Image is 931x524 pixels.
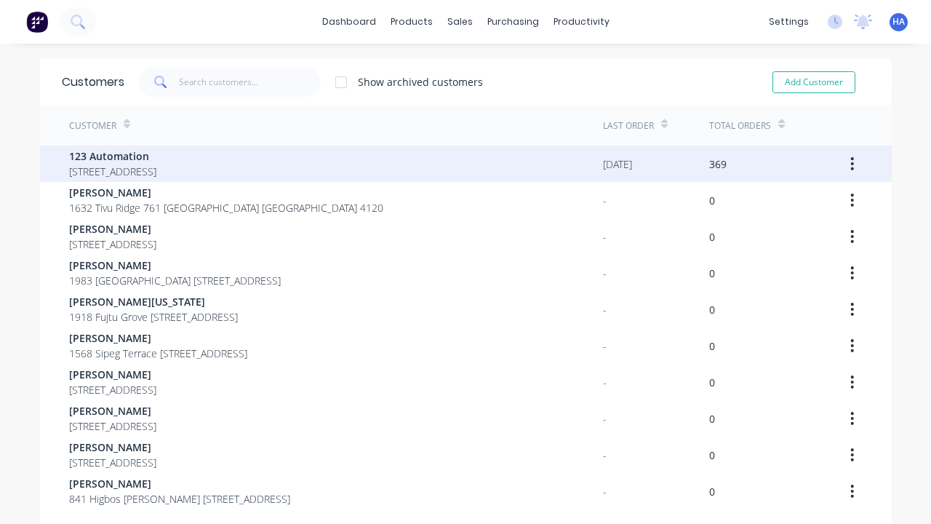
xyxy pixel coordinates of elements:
[709,302,715,317] div: 0
[69,455,156,470] span: [STREET_ADDRESS]
[603,484,607,499] div: -
[772,71,855,93] button: Add Customer
[603,229,607,245] div: -
[603,156,632,172] div: [DATE]
[179,68,321,97] input: Search customers...
[69,200,383,215] span: 1632 Tivu Ridge 761 [GEOGRAPHIC_DATA] [GEOGRAPHIC_DATA] 4120
[69,185,383,200] span: [PERSON_NAME]
[603,338,607,354] div: -
[709,484,715,499] div: 0
[709,338,715,354] div: 0
[358,74,483,90] div: Show archived customers
[69,237,156,252] span: [STREET_ADDRESS]
[892,15,905,28] span: HA
[603,119,654,132] div: Last Order
[69,164,156,179] span: [STREET_ADDRESS]
[709,229,715,245] div: 0
[709,266,715,281] div: 0
[315,11,383,33] a: dashboard
[603,193,607,208] div: -
[709,156,727,172] div: 369
[69,148,156,164] span: 123 Automation
[69,294,238,309] span: [PERSON_NAME][US_STATE]
[709,119,771,132] div: Total Orders
[480,11,546,33] div: purchasing
[69,440,156,455] span: [PERSON_NAME]
[383,11,440,33] div: products
[26,11,48,33] img: Factory
[69,119,116,132] div: Customer
[69,491,290,507] span: 841 Higbos [PERSON_NAME] [STREET_ADDRESS]
[603,411,607,426] div: -
[69,418,156,434] span: [STREET_ADDRESS]
[603,375,607,390] div: -
[709,411,715,426] div: 0
[69,403,156,418] span: [PERSON_NAME]
[603,448,607,463] div: -
[69,309,238,325] span: 1918 Fujtu Grove [STREET_ADDRESS]
[69,367,156,382] span: [PERSON_NAME]
[603,302,607,317] div: -
[62,74,124,91] div: Customers
[709,193,715,208] div: 0
[709,448,715,463] div: 0
[69,221,156,237] span: [PERSON_NAME]
[709,375,715,390] div: 0
[69,273,281,288] span: 1983 [GEOGRAPHIC_DATA] [STREET_ADDRESS]
[69,258,281,273] span: [PERSON_NAME]
[69,476,290,491] span: [PERSON_NAME]
[69,346,247,361] span: 1568 Sipeg Terrace [STREET_ADDRESS]
[440,11,480,33] div: sales
[69,382,156,397] span: [STREET_ADDRESS]
[546,11,617,33] div: productivity
[762,11,816,33] div: settings
[603,266,607,281] div: -
[69,330,247,346] span: [PERSON_NAME]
